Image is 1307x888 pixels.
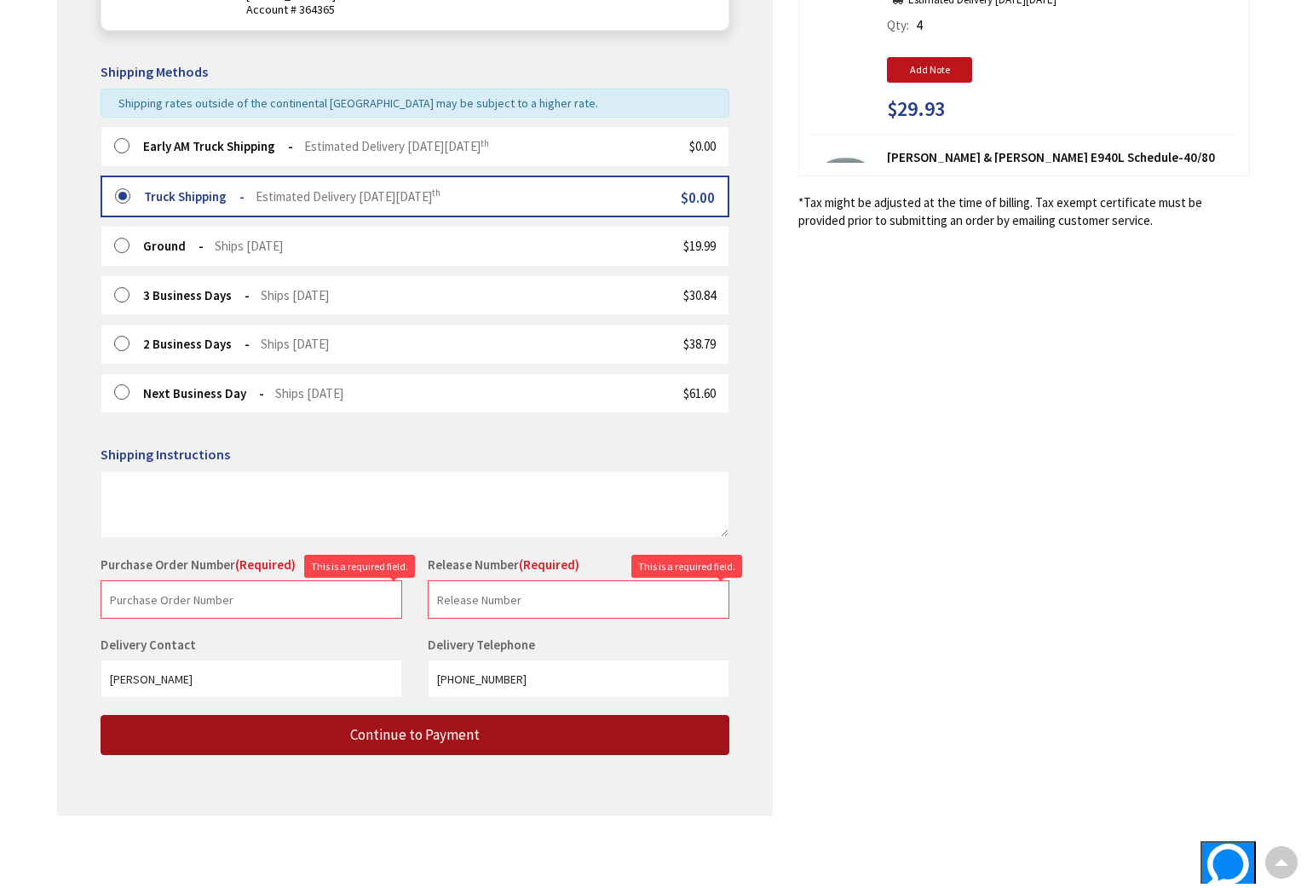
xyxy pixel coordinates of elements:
[101,580,402,619] input: Purchase Order Number
[304,555,415,578] div: This is a required field.
[101,556,296,574] label: Purchase Order Number
[819,155,872,208] img: Thomas & Betts E940L Schedule-40/80 Gray PVC Socket End Standard Coupling 3-Inch Carlon®
[681,188,715,207] span: $0.00
[683,385,716,401] span: $61.60
[1140,841,1256,884] iframe: Opens a widget where you can find more information
[887,17,907,33] span: Qty
[101,446,230,463] span: Shipping Instructions
[683,336,716,352] span: $38.79
[428,637,539,653] label: Delivery Telephone
[428,580,729,619] input: Release Number
[143,238,204,254] strong: Ground
[798,193,1250,230] : *Tax might be adjusted at the time of billing. Tax exempt certificate must be provided prior to s...
[275,385,343,401] span: Ships [DATE]
[683,287,716,303] span: $30.84
[428,556,579,574] label: Release Number
[235,556,296,573] span: (Required)
[143,385,264,401] strong: Next Business Day
[916,17,922,33] span: 4
[519,556,579,573] span: (Required)
[887,98,945,120] span: $29.93
[256,188,440,205] span: Estimated Delivery [DATE][DATE]
[246,3,699,17] span: Account # 364365
[631,555,742,578] div: This is a required field.
[887,148,1236,203] strong: [PERSON_NAME] & [PERSON_NAME] E940L Schedule-40/80 Gray PVC Socket End Standard Coupling 3-Inch [...
[261,287,329,303] span: Ships [DATE]
[101,65,729,80] h5: Shipping Methods
[144,188,245,205] strong: Truck Shipping
[101,715,729,755] button: Continue to Payment
[143,336,250,352] strong: 2 Business Days
[350,725,480,744] span: Continue to Payment
[261,336,329,352] span: Ships [DATE]
[118,95,598,111] span: Shipping rates outside of the continental [GEOGRAPHIC_DATA] may be subject to a higher rate.
[481,137,489,149] sup: th
[101,637,200,653] label: Delivery Contact
[215,238,283,254] span: Ships [DATE]
[143,138,293,154] strong: Early AM Truck Shipping
[432,187,440,199] sup: th
[683,238,716,254] span: $19.99
[143,287,250,303] strong: 3 Business Days
[304,138,489,154] span: Estimated Delivery [DATE][DATE]
[689,138,716,154] span: $0.00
